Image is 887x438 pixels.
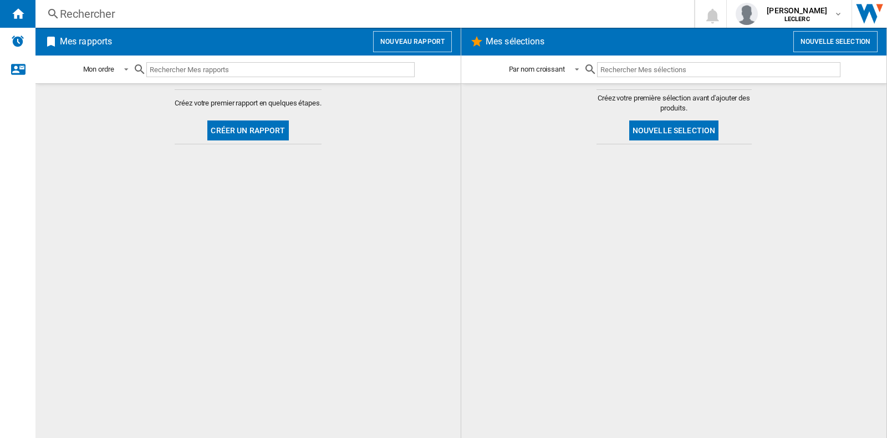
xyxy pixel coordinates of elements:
input: Rechercher Mes sélections [597,62,840,77]
b: LECLERC [784,16,810,23]
button: Créer un rapport [207,120,288,140]
img: profile.jpg [736,3,758,25]
input: Rechercher Mes rapports [146,62,415,77]
span: Créez votre premier rapport en quelques étapes. [175,98,321,108]
div: Rechercher [60,6,665,22]
span: Créez votre première sélection avant d'ajouter des produits. [597,93,752,113]
div: Mon ordre [83,65,114,73]
h2: Mes rapports [58,31,114,52]
span: [PERSON_NAME] [767,5,827,16]
button: Nouvelle selection [793,31,878,52]
img: alerts-logo.svg [11,34,24,48]
button: Nouveau rapport [373,31,452,52]
div: Par nom croissant [509,65,565,73]
h2: Mes sélections [483,31,547,52]
button: Nouvelle selection [629,120,719,140]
